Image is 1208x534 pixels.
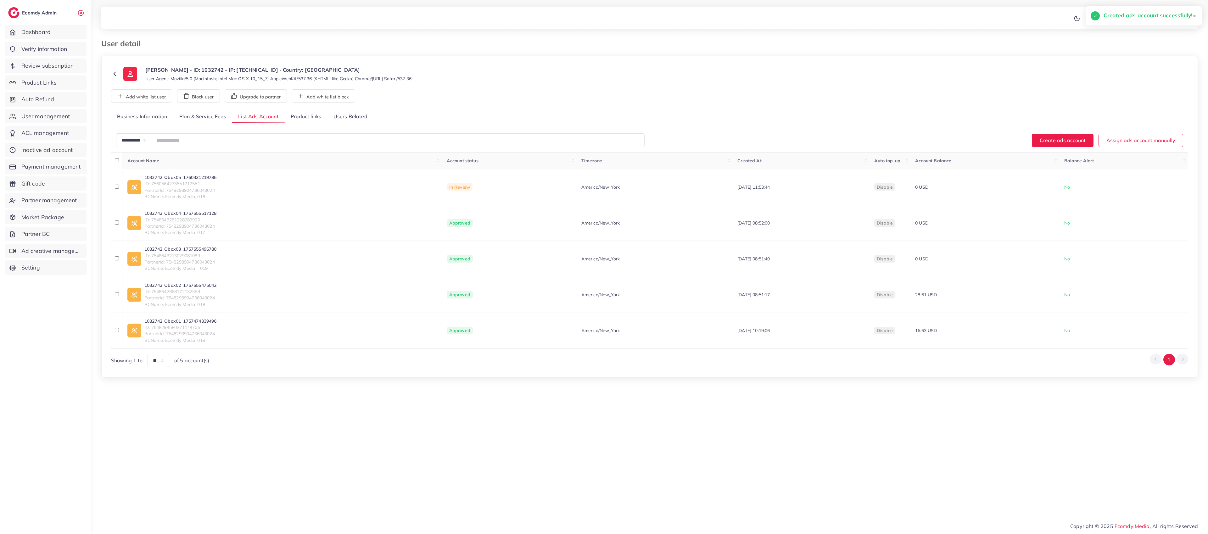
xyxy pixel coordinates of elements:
[5,227,87,241] a: Partner BC
[737,328,770,333] span: [DATE] 10:19:06
[127,288,141,302] img: ic-ad-info.7fc67b75.svg
[21,196,77,204] span: Partner management
[5,159,87,174] a: Payment management
[1064,220,1070,226] span: No
[8,7,20,18] img: logo
[877,256,893,262] span: disable
[21,180,45,188] span: Gift code
[292,89,355,103] button: Add white list block
[877,220,893,226] span: disable
[144,295,216,301] span: PartnerId: 7548293904736043024
[21,95,54,103] span: Auto Refund
[21,146,73,154] span: Inactive ad account
[581,220,620,226] span: America/New_York
[127,252,141,266] img: ic-ad-info.7fc67b75.svg
[581,292,620,298] span: America/New_York
[101,39,146,48] h3: User detail
[127,324,141,337] img: ic-ad-info.7fc67b75.svg
[285,110,327,124] a: Product links
[21,28,51,36] span: Dashboard
[144,210,216,216] a: 1032742_Obox04_1757555517128
[737,256,770,262] span: [DATE] 08:51:40
[177,89,220,103] button: Block user
[5,260,87,275] a: Setting
[127,180,141,194] img: ic-ad-info.7fc67b75.svg
[5,193,87,208] a: Partner management
[21,112,70,120] span: User management
[915,184,928,190] span: 0 USD
[111,357,143,364] span: Showing 1 to
[1150,522,1198,530] span: , All rights Reserved
[127,216,141,230] img: ic-ad-info.7fc67b75.svg
[874,158,900,164] span: Auto top-up
[5,244,87,258] a: Ad creative management
[447,219,473,227] span: Approved
[1070,522,1198,530] span: Copyright © 2025
[21,163,81,171] span: Payment management
[21,45,67,53] span: Verify information
[1104,11,1192,19] h5: Created ads account successfully!
[144,217,216,223] span: ID: 7548643281228283920
[327,110,373,124] a: Users Related
[447,327,473,335] span: Approved
[21,247,82,255] span: Ad creative management
[1083,11,1193,24] a: [PERSON_NAME] [PERSON_NAME]avatar
[144,259,216,265] span: PartnerId: 7548293904736043024
[127,158,159,164] span: Account Name
[877,184,893,190] span: disable
[1115,523,1150,529] a: Ecomdy Media
[737,184,770,190] span: [DATE] 11:53:44
[1099,134,1183,147] button: Assign ads account manually
[737,158,762,164] span: Created At
[5,75,87,90] a: Product Links
[144,229,216,236] span: BCName: Ecomdy Media_017
[123,67,137,81] img: ic-user-info.36bf1079.svg
[144,337,216,343] span: BCName: Ecomdy Media_018
[5,210,87,225] a: Market Package
[21,62,74,70] span: Review subscription
[21,230,50,238] span: Partner BC
[447,158,478,164] span: Account status
[145,75,411,82] small: User Agent: Mozilla/5.0 (Macintosh; Intel Mac OS X 10_15_7) AppleWebKit/537.36 (KHTML, like Gecko...
[581,158,602,164] span: Timezone
[21,264,40,272] span: Setting
[5,92,87,107] a: Auto Refund
[1064,158,1094,164] span: Balance Alert
[144,181,216,187] span: ID: 7560564273551212551
[144,288,216,295] span: ID: 7548642668172132359
[447,183,473,191] span: In Review
[1163,354,1175,365] button: Go to page 1
[144,282,216,288] a: 1032742_Obox02_1757555475042
[144,318,216,324] a: 1032742_Obox01_1757474339496
[144,193,216,200] span: BCName: Ecomdy Media_018
[144,174,216,181] a: 1032742_Obox05_1760331219785
[144,331,216,337] span: PartnerId: 7548293904736043024
[111,89,172,103] button: Add white list user
[1064,328,1070,333] span: No
[232,110,285,124] a: List Ads Account
[5,109,87,124] a: User management
[915,158,951,164] span: Account Balance
[581,184,620,190] span: America/New_York
[144,301,216,308] span: BCName: Ecomdy Media_018
[581,327,620,334] span: America/New_York
[581,256,620,262] span: America/New_York
[144,223,216,229] span: PartnerId: 7548293904736043024
[144,246,216,252] a: 1032742_Obox03_1757555496780
[144,324,216,331] span: ID: 7548294580371144705
[173,110,232,124] a: Plan & Service Fees
[5,25,87,39] a: Dashboard
[877,328,893,333] span: disable
[21,213,64,221] span: Market Package
[144,265,216,271] span: BCName: Ecomdy Media _ 019
[144,253,216,259] span: ID: 7548643213029081089
[5,42,87,56] a: Verify information
[1064,256,1070,262] span: No
[5,58,87,73] a: Review subscription
[144,187,216,193] span: PartnerId: 7548293904736043024
[21,129,69,137] span: ACL management
[145,66,411,74] p: [PERSON_NAME] - ID: 1032742 - IP: [TECHNICAL_ID] - Country: [GEOGRAPHIC_DATA]
[22,10,58,16] h2: Ecomdy Admin
[174,357,209,364] span: of 5 account(s)
[1150,354,1188,365] ul: Pagination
